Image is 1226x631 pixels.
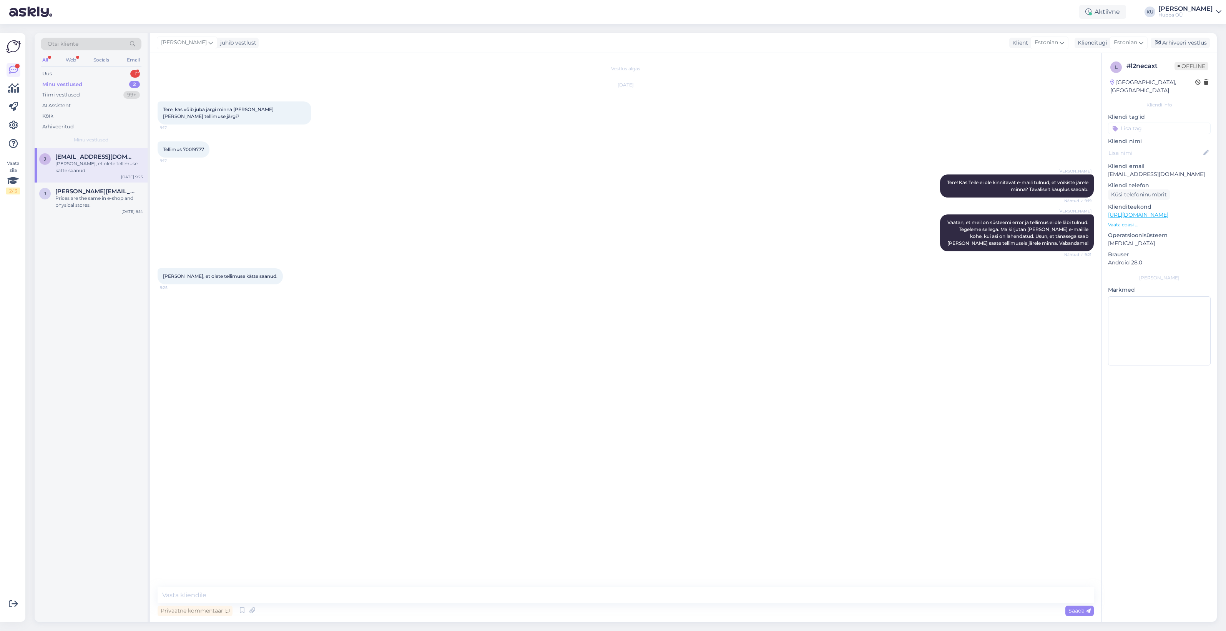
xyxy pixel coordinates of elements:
span: Vaatan, et meil on süsteemi error ja tellimus ei ole läbi tulnud. Tegeleme sellega. Ma kirjutan [... [947,219,1090,246]
span: Minu vestlused [74,136,108,143]
div: Uus [42,70,52,78]
div: [DATE] 9:25 [121,174,143,180]
div: 2 / 3 [6,188,20,194]
p: Klienditeekond [1108,203,1211,211]
div: Kliendi info [1108,101,1211,108]
span: Estonian [1114,38,1137,47]
p: Brauser [1108,251,1211,259]
div: juhib vestlust [217,39,256,47]
div: 2 [129,81,140,88]
div: Socials [92,55,111,65]
p: Kliendi tag'id [1108,113,1211,121]
span: [PERSON_NAME] [1058,168,1091,174]
span: Offline [1175,62,1208,70]
div: Minu vestlused [42,81,82,88]
div: Arhiveeritud [42,123,74,131]
p: Kliendi email [1108,162,1211,170]
div: Vestlus algas [158,65,1094,72]
span: Estonian [1035,38,1058,47]
div: Vaata siia [6,160,20,194]
div: Huppa OÜ [1158,12,1213,18]
span: Saada [1068,607,1091,614]
div: [DATE] 9:14 [121,209,143,214]
div: Email [125,55,141,65]
div: Klienditugi [1075,39,1107,47]
div: All [41,55,50,65]
p: Kliendi telefon [1108,181,1211,189]
div: Prices are the same in e-shop and physical stores. [55,195,143,209]
p: [MEDICAL_DATA] [1108,239,1211,247]
div: Kõik [42,112,53,120]
div: AI Assistent [42,102,71,110]
div: [GEOGRAPHIC_DATA], [GEOGRAPHIC_DATA] [1110,78,1195,95]
span: Otsi kliente [48,40,78,48]
span: jolanta-babra@inbox.lv [55,188,135,195]
p: Märkmed [1108,286,1211,294]
img: Askly Logo [6,39,21,54]
p: Vaata edasi ... [1108,221,1211,228]
input: Lisa nimi [1108,149,1202,157]
span: Tere! Kas Teile ei ole kinnitavat e-maili tulnud, et võikiste järele minna? Tavaliselt kauplus sa... [947,179,1090,192]
div: 1 [130,70,140,78]
span: Tere, kas võib juba järgi minna [PERSON_NAME] [PERSON_NAME] tellimuse järgi? [163,106,275,119]
span: j [44,156,46,162]
div: Küsi telefoninumbrit [1108,189,1170,200]
span: [PERSON_NAME] [161,38,207,47]
div: Web [64,55,78,65]
span: l [1115,64,1118,70]
span: jljubovskaja@gmail.com [55,153,135,160]
div: [PERSON_NAME] [1158,6,1213,12]
span: [PERSON_NAME] [1058,208,1091,214]
input: Lisa tag [1108,123,1211,134]
span: 9:17 [160,125,189,131]
div: Privaatne kommentaar [158,606,233,616]
div: [DATE] [158,81,1094,88]
div: [PERSON_NAME] [1108,274,1211,281]
span: j [44,191,46,196]
div: Arhiveeri vestlus [1151,38,1210,48]
p: [EMAIL_ADDRESS][DOMAIN_NAME] [1108,170,1211,178]
p: Kliendi nimi [1108,137,1211,145]
div: # l2necaxt [1126,61,1175,71]
div: Aktiivne [1079,5,1126,19]
span: Tellimus 70019777 [163,146,204,152]
a: [URL][DOMAIN_NAME] [1108,211,1168,218]
div: Tiimi vestlused [42,91,80,99]
span: 9:17 [160,158,189,164]
span: Nähtud ✓ 9:21 [1063,252,1091,257]
a: [PERSON_NAME]Huppa OÜ [1158,6,1221,18]
p: Android 28.0 [1108,259,1211,267]
div: KU [1145,7,1155,17]
div: Klient [1009,39,1028,47]
p: Operatsioonisüsteem [1108,231,1211,239]
div: [PERSON_NAME], et olete tellimuse kätte saanud. [55,160,143,174]
span: Nähtud ✓ 9:19 [1063,198,1091,204]
span: [PERSON_NAME], et olete tellimuse kätte saanud. [163,273,277,279]
div: 99+ [123,91,140,99]
span: 9:25 [160,285,189,291]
